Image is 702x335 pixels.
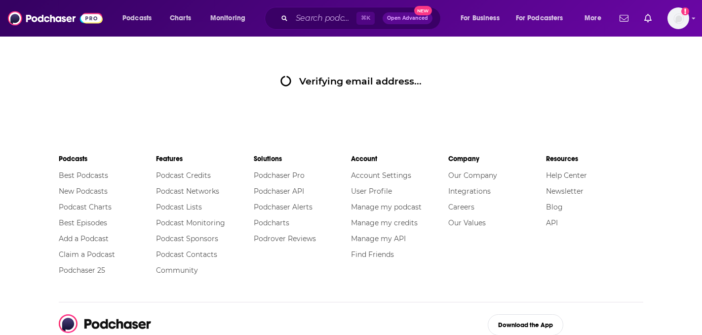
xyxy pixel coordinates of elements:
[59,150,156,167] li: Podcasts
[254,187,304,196] a: Podchaser API
[210,11,245,25] span: Monitoring
[254,218,289,227] a: Podcharts
[351,150,448,167] li: Account
[351,203,422,211] a: Manage my podcast
[351,218,418,227] a: Manage my credits
[448,203,474,211] a: Careers
[156,218,225,227] a: Podcast Monitoring
[156,187,219,196] a: Podcast Networks
[156,266,198,275] a: Community
[163,10,197,26] a: Charts
[156,150,253,167] li: Features
[448,171,497,180] a: Our Company
[59,187,108,196] a: New Podcasts
[351,234,406,243] a: Manage my API
[351,250,394,259] a: Find Friends
[59,250,115,259] a: Claim a Podcast
[122,11,152,25] span: Podcasts
[156,234,218,243] a: Podcast Sponsors
[156,171,211,180] a: Podcast Credits
[454,10,512,26] button: open menu
[254,203,312,211] a: Podchaser Alerts
[254,234,316,243] a: Podrover Reviews
[351,171,411,180] a: Account Settings
[546,150,643,167] li: Resources
[509,10,578,26] button: open menu
[59,203,112,211] a: Podcast Charts
[274,7,450,30] div: Search podcasts, credits, & more...
[59,234,109,243] a: Add a Podcast
[156,203,202,211] a: Podcast Lists
[292,10,356,26] input: Search podcasts, credits, & more...
[448,218,486,227] a: Our Values
[170,11,191,25] span: Charts
[667,7,689,29] img: User Profile
[546,218,558,227] a: API
[448,150,546,167] li: Company
[448,187,491,196] a: Integrations
[280,75,422,87] div: Verifying email address...
[8,9,103,28] img: Podchaser - Follow, Share and Rate Podcasts
[546,203,563,211] a: Blog
[351,187,392,196] a: User Profile
[667,7,689,29] button: Show profile menu
[387,16,428,21] span: Open Advanced
[414,6,432,15] span: New
[546,187,584,196] a: Newsletter
[383,12,432,24] button: Open AdvancedNew
[203,10,258,26] button: open menu
[59,218,107,227] a: Best Episodes
[585,11,601,25] span: More
[156,250,217,259] a: Podcast Contacts
[254,171,305,180] a: Podchaser Pro
[461,11,500,25] span: For Business
[640,10,656,27] a: Show notifications dropdown
[116,10,164,26] button: open menu
[667,7,689,29] span: Logged in as jennarohl
[59,266,105,275] a: Podchaser 25
[59,171,108,180] a: Best Podcasts
[546,171,587,180] a: Help Center
[516,11,563,25] span: For Podcasters
[578,10,614,26] button: open menu
[681,7,689,15] svg: Add a profile image
[616,10,632,27] a: Show notifications dropdown
[254,150,351,167] li: Solutions
[356,12,375,25] span: ⌘ K
[59,314,152,333] img: Podchaser - Follow, Share and Rate Podcasts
